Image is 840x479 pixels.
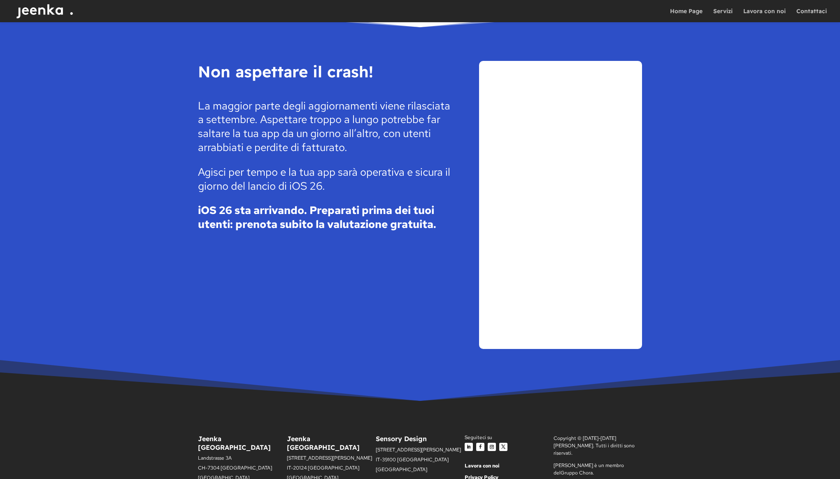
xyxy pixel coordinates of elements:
p: CH-7304 [GEOGRAPHIC_DATA] [198,465,287,475]
p: IT-39100 [GEOGRAPHIC_DATA] [376,457,465,467]
strong: iOS 26 sta arrivando. Preparati prima dei tuoi utenti: prenota subito la valutazione gratuita. [198,203,436,231]
iframe: Select a Date & Time - Calendly [479,61,642,349]
a: Servizi [713,8,733,22]
h6: Jeenka [GEOGRAPHIC_DATA] [287,435,376,456]
a: Contattaci [796,8,827,22]
a: Segui su Facebook [476,443,484,451]
p: [PERSON_NAME] è un membro del . [554,462,642,477]
h2: Non aspettare il crash! [198,61,455,87]
p: [STREET_ADDRESS][PERSON_NAME] [287,456,376,465]
p: La maggior parte degli aggiornamenti viene rilasciata a settembre. Aspettare troppo a lungo potre... [198,99,455,165]
h6: Sensory Design [376,435,465,447]
a: Segui su Instagram [488,443,496,451]
p: Landstrasse 3A [198,456,287,465]
p: IT-20124 [GEOGRAPHIC_DATA] [287,465,376,475]
span: Copyright © [DATE]-[DATE] [PERSON_NAME]. Tutti i diritti sono riservati. [554,435,635,456]
a: Segui su X [499,443,507,451]
p: [STREET_ADDRESS][PERSON_NAME] [376,447,465,457]
div: Seguiteci su [465,435,554,441]
h6: Jeenka [GEOGRAPHIC_DATA] [198,435,287,456]
a: Lavora con noi [465,463,499,469]
a: Lavora con noi [743,8,786,22]
a: Segui su LinkedIn [465,443,473,451]
a: Gruppo Chora [561,470,593,476]
p: Agisci per tempo e la tua app sarà operativa e sicura il giorno del lancio di iOS 26. [198,165,455,204]
p: [GEOGRAPHIC_DATA] [376,467,465,477]
a: Home Page [670,8,703,22]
